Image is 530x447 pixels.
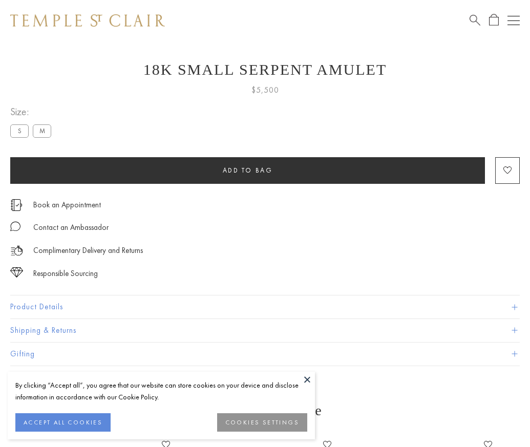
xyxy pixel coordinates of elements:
[10,199,23,211] img: icon_appointment.svg
[10,295,520,318] button: Product Details
[10,343,520,366] button: Gifting
[33,221,109,234] div: Contact an Ambassador
[10,157,485,184] button: Add to bag
[507,14,520,27] button: Open navigation
[10,103,55,120] span: Size:
[10,14,165,27] img: Temple St. Clair
[470,14,480,27] a: Search
[217,413,307,432] button: COOKIES SETTINGS
[33,267,98,280] div: Responsible Sourcing
[33,199,101,210] a: Book an Appointment
[15,413,111,432] button: ACCEPT ALL COOKIES
[10,221,20,231] img: MessageIcon-01_2.svg
[10,61,520,78] h1: 18K Small Serpent Amulet
[489,14,499,27] a: Open Shopping Bag
[10,267,23,278] img: icon_sourcing.svg
[10,319,520,342] button: Shipping & Returns
[223,166,273,175] span: Add to bag
[33,244,143,257] p: Complimentary Delivery and Returns
[15,379,307,403] div: By clicking “Accept all”, you agree that our website can store cookies on your device and disclos...
[10,124,29,137] label: S
[251,83,279,97] span: $5,500
[33,124,51,137] label: M
[10,244,23,257] img: icon_delivery.svg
